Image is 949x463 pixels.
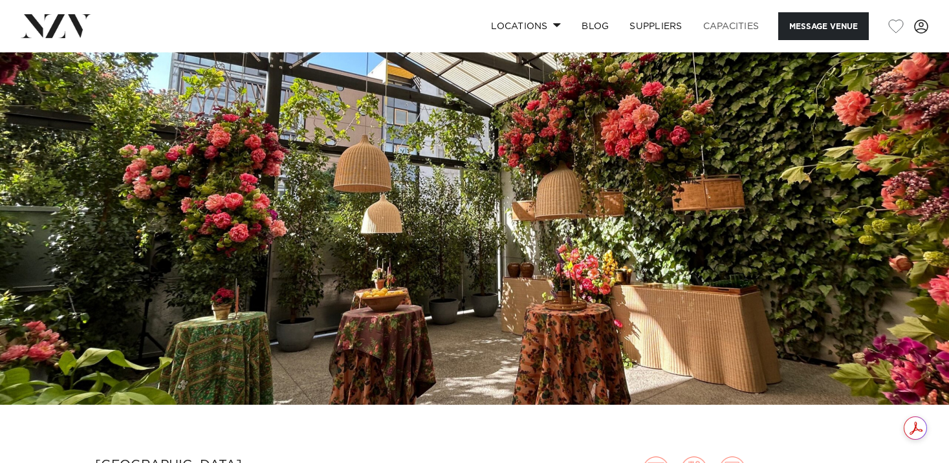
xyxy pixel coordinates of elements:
img: nzv-logo.png [21,14,91,38]
button: Message Venue [778,12,869,40]
a: Locations [481,12,571,40]
a: Capacities [693,12,770,40]
a: BLOG [571,12,619,40]
a: SUPPLIERS [619,12,692,40]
